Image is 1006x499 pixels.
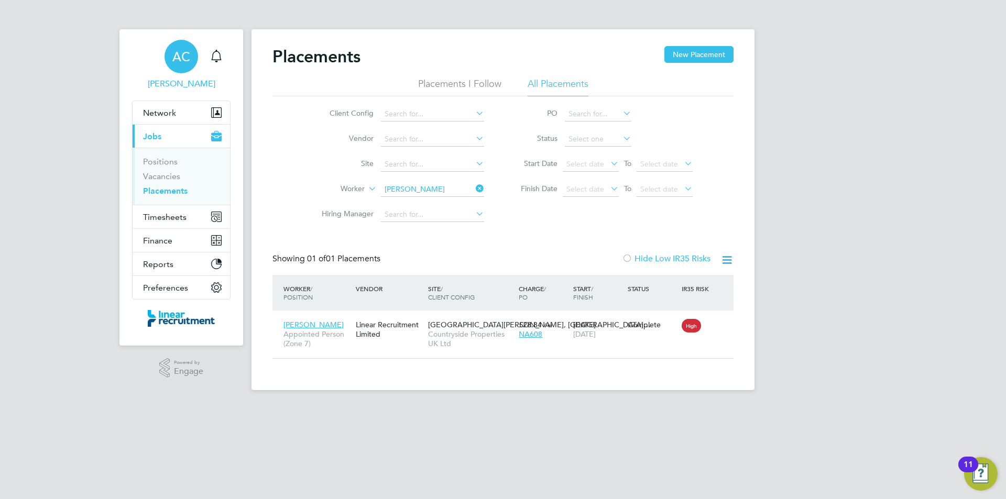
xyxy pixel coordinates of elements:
[132,310,231,327] a: Go to home page
[272,253,382,264] div: Showing
[528,77,588,96] li: All Placements
[425,279,516,306] div: Site
[381,132,484,147] input: Search for...
[283,320,344,329] span: [PERSON_NAME]
[281,314,734,323] a: [PERSON_NAME]Appointed Person (Zone 7)Linear Recruitment Limited[GEOGRAPHIC_DATA][PERSON_NAME], [...
[133,205,230,228] button: Timesheets
[516,279,571,306] div: Charge
[682,319,701,332] span: High
[625,279,680,298] div: Status
[307,253,326,264] span: 01 of
[143,171,180,181] a: Vacancies
[133,125,230,148] button: Jobs
[621,157,635,170] span: To
[283,284,313,301] span: / Position
[133,276,230,299] button: Preferences
[964,464,973,478] div: 11
[381,182,484,197] input: Search for...
[964,457,998,491] button: Open Resource Center, 11 new notifications
[571,279,625,306] div: Start
[174,367,203,376] span: Engage
[133,101,230,124] button: Network
[565,107,631,121] input: Search for...
[143,283,188,293] span: Preferences
[571,315,625,344] div: [DATE]
[174,358,203,367] span: Powered by
[313,159,374,168] label: Site
[143,186,188,196] a: Placements
[510,108,557,118] label: PO
[272,46,360,67] h2: Placements
[664,46,734,63] button: New Placement
[133,252,230,275] button: Reports
[573,284,593,301] span: / Finish
[132,40,231,90] a: AC[PERSON_NAME]
[621,182,635,195] span: To
[353,315,425,344] div: Linear Recruitment Limited
[566,184,604,194] span: Select date
[381,107,484,121] input: Search for...
[313,108,374,118] label: Client Config
[119,29,243,346] nav: Main navigation
[143,259,173,269] span: Reports
[381,157,484,172] input: Search for...
[143,108,176,118] span: Network
[565,132,631,147] input: Select one
[510,184,557,193] label: Finish Date
[132,77,231,90] span: Anneliese Clifton
[143,212,187,222] span: Timesheets
[622,253,710,264] label: Hide Low IR35 Risks
[283,329,351,348] span: Appointed Person (Zone 7)
[143,157,178,167] a: Positions
[428,329,513,348] span: Countryside Properties UK Ltd
[510,134,557,143] label: Status
[307,253,380,264] span: 01 Placements
[640,184,678,194] span: Select date
[566,159,604,169] span: Select date
[519,320,542,329] span: £28.84
[381,207,484,222] input: Search for...
[353,279,425,298] div: Vendor
[143,131,161,141] span: Jobs
[428,284,475,301] span: / Client Config
[418,77,501,96] li: Placements I Follow
[133,229,230,252] button: Finance
[628,320,677,329] div: Complete
[544,321,553,329] span: / hr
[510,159,557,168] label: Start Date
[159,358,204,378] a: Powered byEngage
[313,209,374,218] label: Hiring Manager
[143,236,172,246] span: Finance
[519,284,546,301] span: / PO
[172,50,190,63] span: AC
[281,279,353,306] div: Worker
[313,134,374,143] label: Vendor
[640,159,678,169] span: Select date
[573,329,596,339] span: [DATE]
[148,310,215,327] img: linearrecruitment-logo-retina.png
[304,184,365,194] label: Worker
[519,329,542,339] span: NA608
[679,279,715,298] div: IR35 Risk
[428,320,651,329] span: [GEOGRAPHIC_DATA][PERSON_NAME], [GEOGRAPHIC_DATA]…
[133,148,230,205] div: Jobs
